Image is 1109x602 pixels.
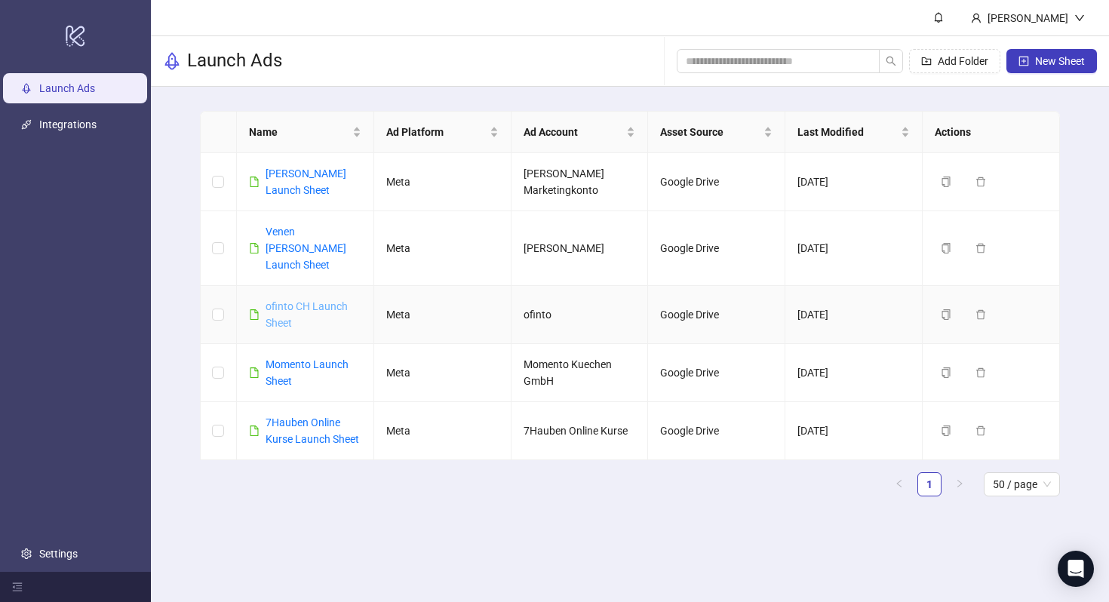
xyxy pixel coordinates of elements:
td: Meta [374,286,511,344]
span: user [971,13,982,23]
button: right [948,472,972,496]
span: down [1074,13,1085,23]
span: bell [933,12,944,23]
div: Open Intercom Messenger [1058,551,1094,587]
span: Add Folder [938,55,988,67]
td: [DATE] [785,286,923,344]
span: Name [249,124,349,140]
span: right [955,479,964,488]
td: Google Drive [648,344,785,402]
th: Ad Account [511,112,649,153]
td: [PERSON_NAME] [511,211,649,286]
button: left [887,472,911,496]
span: Last Modified [797,124,898,140]
span: copy [941,177,951,187]
button: New Sheet [1006,49,1097,73]
span: file [249,177,260,187]
span: left [895,479,904,488]
span: Asset Source [660,124,760,140]
span: delete [975,425,986,436]
button: Add Folder [909,49,1000,73]
span: copy [941,243,951,253]
span: 50 / page [993,473,1051,496]
td: Meta [374,211,511,286]
td: [DATE] [785,211,923,286]
div: Page Size [984,472,1060,496]
span: copy [941,425,951,436]
td: Google Drive [648,211,785,286]
span: delete [975,367,986,378]
li: 1 [917,472,942,496]
td: Meta [374,402,511,460]
td: Meta [374,153,511,211]
td: [DATE] [785,344,923,402]
li: Previous Page [887,472,911,496]
a: 1 [918,473,941,496]
td: ofinto [511,286,649,344]
td: Google Drive [648,286,785,344]
span: file [249,425,260,436]
span: Ad Platform [386,124,487,140]
td: [DATE] [785,402,923,460]
td: Meta [374,344,511,402]
td: Google Drive [648,402,785,460]
td: [DATE] [785,153,923,211]
a: ofinto CH Launch Sheet [266,300,348,329]
a: Settings [39,548,78,560]
span: search [886,56,896,66]
td: [PERSON_NAME] Marketingkonto [511,153,649,211]
span: copy [941,309,951,320]
h3: Launch Ads [187,49,282,73]
span: New Sheet [1035,55,1085,67]
span: delete [975,309,986,320]
span: menu-fold [12,582,23,592]
span: folder-add [921,56,932,66]
a: Launch Ads [39,82,95,94]
a: [PERSON_NAME] Launch Sheet [266,167,346,196]
span: delete [975,177,986,187]
a: Venen [PERSON_NAME] Launch Sheet [266,226,346,271]
th: Asset Source [648,112,785,153]
th: Last Modified [785,112,923,153]
span: file [249,243,260,253]
span: file [249,367,260,378]
span: delete [975,243,986,253]
td: 7Hauben Online Kurse [511,402,649,460]
span: copy [941,367,951,378]
span: rocket [163,52,181,70]
span: file [249,309,260,320]
th: Ad Platform [374,112,511,153]
a: Momento Launch Sheet [266,358,349,387]
th: Name [237,112,374,153]
td: Momento Kuechen GmbH [511,344,649,402]
td: Google Drive [648,153,785,211]
span: Ad Account [524,124,624,140]
a: Integrations [39,118,97,131]
div: [PERSON_NAME] [982,10,1074,26]
th: Actions [923,112,1060,153]
li: Next Page [948,472,972,496]
span: plus-square [1018,56,1029,66]
a: 7Hauben Online Kurse Launch Sheet [266,416,359,445]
